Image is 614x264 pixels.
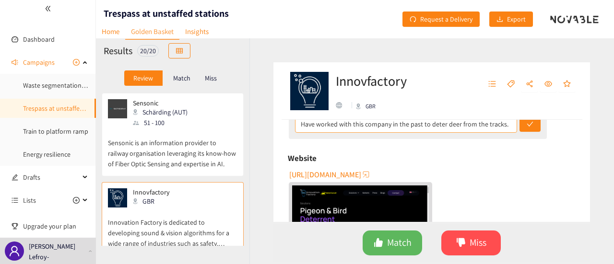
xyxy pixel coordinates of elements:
[23,150,71,159] a: Energy resilience
[108,207,237,249] p: Innovation Factory is dedicated to developing sound & vision algorithms for a wide range of indus...
[173,74,190,82] p: Match
[456,238,466,249] span: dislike
[96,24,125,39] a: Home
[488,80,496,89] span: unordered-list
[23,191,36,210] span: Lists
[289,167,371,182] button: [URL][DOMAIN_NAME]
[168,43,190,58] button: table
[73,197,80,204] span: plus-circle
[9,245,20,257] span: user
[290,72,329,110] img: Company Logo
[566,218,614,264] iframe: Chat Widget
[526,80,533,89] span: share-alt
[374,238,383,249] span: like
[527,121,533,128] span: check
[544,80,552,89] span: eye
[205,74,217,82] p: Miss
[502,77,520,92] button: tag
[133,196,177,207] div: GBR
[363,230,422,255] button: likeMatch
[563,80,571,89] span: star
[484,77,501,92] button: unordered-list
[356,102,394,111] div: GBR
[23,104,108,113] a: Trespass at unstaffed stations
[292,185,429,262] img: Snapshot of the Company's website
[558,77,576,92] button: star
[520,116,541,132] button: check
[12,197,18,204] span: unordered-list
[133,99,188,107] p: Sensonic
[12,59,18,66] span: sound
[441,230,501,255] button: dislikeMiss
[133,188,171,196] p: Innovfactory
[540,77,557,92] button: eye
[176,47,183,55] span: table
[521,77,538,92] button: share-alt
[12,174,18,181] span: edit
[289,169,361,181] span: [URL][DOMAIN_NAME]
[133,107,193,117] div: Schärding (AUT)
[23,127,88,136] a: Train to platform ramp
[420,14,472,24] span: Request a Delivery
[23,168,80,187] span: Drafts
[292,185,429,262] a: website
[507,14,526,24] span: Export
[45,5,51,12] span: double-left
[288,151,317,165] h6: Website
[336,102,348,108] a: website
[179,24,214,39] a: Insights
[137,45,159,57] div: 20 / 20
[133,117,193,128] div: 51 - 100
[108,128,237,169] p: Sensonic is an information provider to railway organisation leveraging its know-how of Fiber Opti...
[104,44,132,57] h2: Results
[489,11,533,27] button: downloadExport
[133,74,153,82] p: Review
[23,217,88,236] span: Upgrade your plan
[125,24,179,40] a: Golden Basket
[387,235,412,250] span: Match
[23,53,55,72] span: Campaigns
[12,223,18,230] span: trophy
[108,99,127,118] img: Snapshot of the company's website
[496,16,503,23] span: download
[410,16,416,23] span: redo
[402,11,480,27] button: redoRequest a Delivery
[470,235,486,250] span: Miss
[73,59,80,66] span: plus-circle
[108,188,127,207] img: Snapshot of the company's website
[336,71,407,91] h2: Innovfactory
[23,35,55,44] a: Dashboard
[507,80,515,89] span: tag
[104,7,229,20] h1: Trespass at unstaffed stations
[23,81,116,90] a: Waste segmentation and sorting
